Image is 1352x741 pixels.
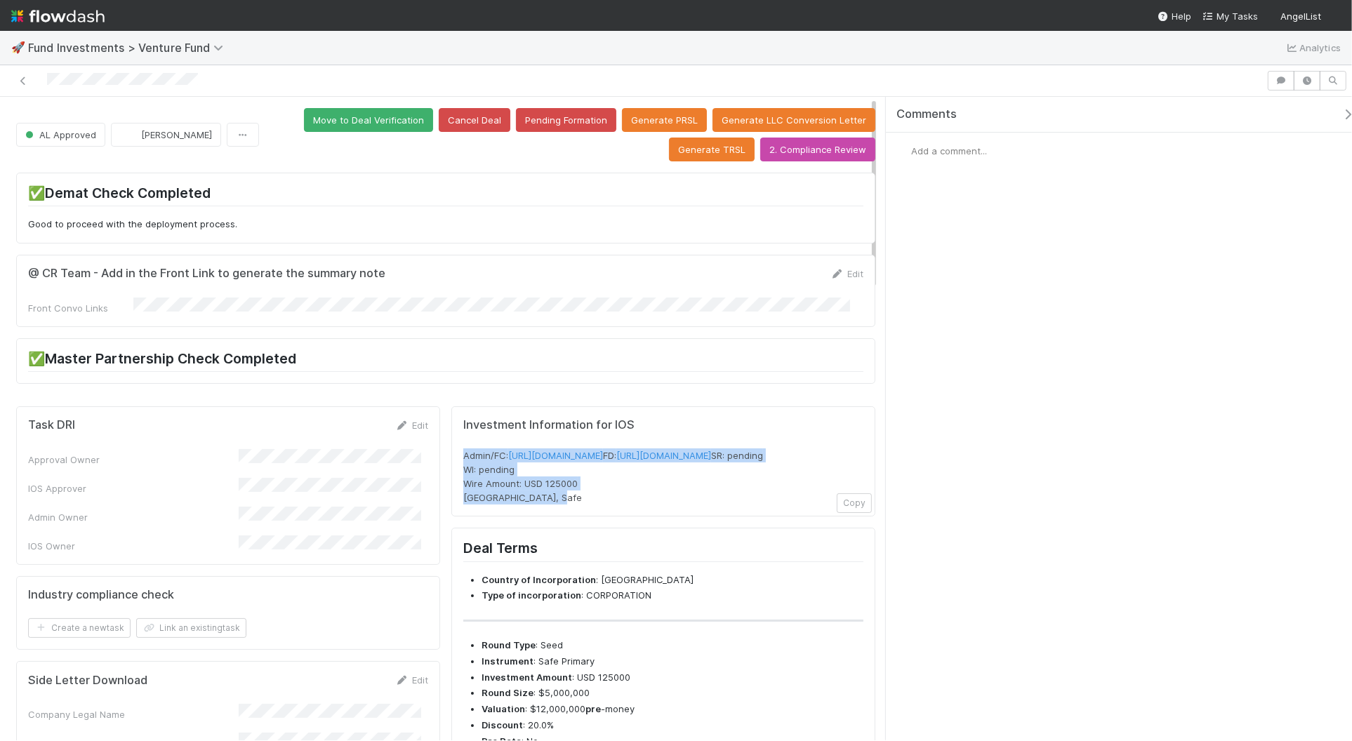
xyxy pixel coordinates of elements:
[482,702,863,716] li: : $12,000,000 -money
[463,540,863,561] h2: Deal Terms
[28,418,75,432] h5: Task DRI
[28,481,239,495] div: IOS Approver
[463,418,863,432] h5: Investment Information for IOS
[28,588,174,602] h5: Industry compliance check
[28,707,239,721] div: Company Legal Name
[111,123,221,147] button: [PERSON_NAME]
[669,138,755,161] button: Generate TRSL
[1327,10,1341,24] img: avatar_eed832e9-978b-43e4-b51e-96e46fa5184b.png
[439,108,510,132] button: Cancel Deal
[508,450,603,461] a: [URL][DOMAIN_NAME]
[28,301,133,315] div: Front Convo Links
[28,350,863,372] h2: ✅Master Partnership Check Completed
[482,639,863,653] li: : Seed
[395,420,428,431] a: Edit
[896,107,957,121] span: Comments
[141,129,212,140] span: [PERSON_NAME]
[1158,9,1191,23] div: Help
[482,671,863,685] li: : USD 125000
[482,672,572,683] strong: Investment Amount
[463,450,763,503] span: Admin/FC: FD: SR: pending WI: pending Wire Amount: USD 125000 [GEOGRAPHIC_DATA], Safe
[28,453,239,467] div: Approval Owner
[123,128,137,142] img: avatar_6db445ce-3f56-49af-8247-57cf2b85f45b.png
[482,686,863,700] li: : $5,000,000
[482,639,536,650] strong: Round Type
[482,719,863,733] li: : 20.0%
[28,218,863,232] p: Good to proceed with the deployment process.
[482,589,581,601] strong: Type of incorporation
[830,268,863,279] a: Edit
[482,655,533,667] strong: Instrument
[1285,39,1341,56] a: Analytics
[482,573,863,587] li: : [GEOGRAPHIC_DATA]
[28,41,230,55] span: Fund Investments > Venture Fund
[1202,11,1258,22] span: My Tasks
[28,539,239,553] div: IOS Owner
[11,4,105,28] img: logo-inverted-e16ddd16eac7371096b0.svg
[516,108,616,132] button: Pending Formation
[304,108,433,132] button: Move to Deal Verification
[28,510,239,524] div: Admin Owner
[28,674,147,688] h5: Side Letter Download
[16,123,105,147] button: AL Approved
[1280,11,1321,22] span: AngelList
[482,589,863,603] li: : CORPORATION
[22,129,96,140] span: AL Approved
[395,674,428,686] a: Edit
[1202,9,1258,23] a: My Tasks
[28,267,385,281] h5: @ CR Team - Add in the Front Link to generate the summary note
[713,108,875,132] button: Generate LLC Conversion Letter
[482,655,863,669] li: : Safe Primary
[616,450,711,461] a: [URL][DOMAIN_NAME]
[482,687,533,698] strong: Round Size
[760,138,875,161] button: 2. Compliance Review
[482,574,596,585] strong: Country of Incorporation
[11,41,25,53] span: 🚀
[28,618,131,638] button: Create a newtask
[622,108,707,132] button: Generate PRSL
[136,618,246,638] button: Link an existingtask
[911,145,987,156] span: Add a comment...
[897,144,911,158] img: avatar_eed832e9-978b-43e4-b51e-96e46fa5184b.png
[482,719,523,730] strong: Discount
[585,703,601,714] strong: pre
[28,185,863,206] h2: ✅Demat Check Completed
[482,703,525,714] strong: Valuation
[837,493,872,513] button: Copy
